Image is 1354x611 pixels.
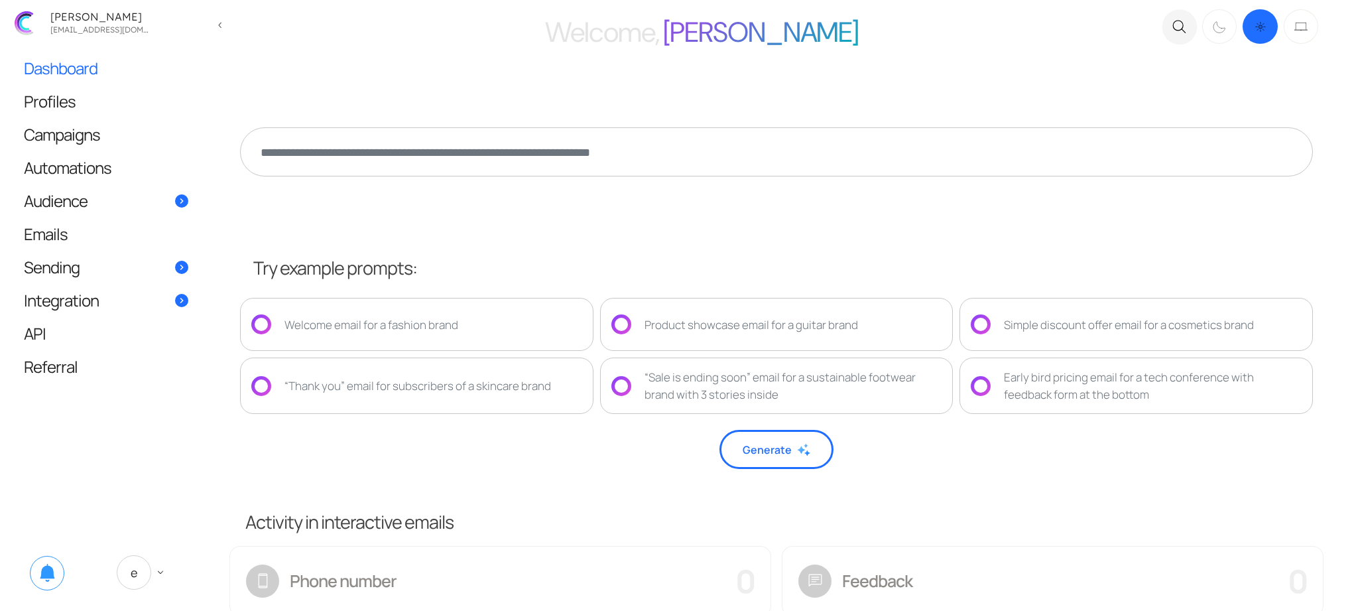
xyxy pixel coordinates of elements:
[11,85,202,117] a: Profiles
[719,430,833,469] button: Generate
[11,52,202,84] a: Dashboard
[24,127,100,141] span: Campaigns
[11,251,202,283] a: Sending
[24,326,46,340] span: API
[7,5,207,40] a: [PERSON_NAME] [EMAIL_ADDRESS][DOMAIN_NAME]
[11,350,202,383] a: Referral
[24,360,78,373] span: Referral
[24,293,99,307] span: Integration
[1288,559,1307,602] span: 0
[645,316,858,334] div: Product showcase email for a guitar brand
[645,369,942,403] div: “Sale is ending soon” email for a sustainable footwear brand with 3 stories inside
[798,565,831,598] span: chat
[253,255,1313,282] div: Try example prompts:
[11,184,202,217] a: Audience
[1004,369,1302,403] div: Early bird pricing email for a tech conference with feedback form at the bottom
[735,559,755,602] span: 0
[1200,7,1321,46] div: Dark mode switcher
[24,61,97,75] span: Dashboard
[154,567,166,578] span: keyboard_arrow_down
[24,94,76,108] span: Profiles
[842,569,912,594] label: Feedback
[290,569,397,594] label: Phone number
[24,194,88,208] span: Audience
[24,161,111,174] span: Automations
[11,284,202,316] a: Integration
[117,555,151,590] span: E
[103,546,182,599] a: E keyboard_arrow_down
[46,11,153,22] div: [PERSON_NAME]
[11,118,202,151] a: Campaigns
[24,260,80,274] span: Sending
[663,14,859,50] span: [PERSON_NAME]
[46,22,153,34] div: zhekan.zhutnik@gmail.com
[11,218,202,250] a: Emails
[545,14,659,50] span: Welcome,
[11,317,202,350] a: API
[246,565,279,598] span: smartphone
[24,227,68,241] span: Emails
[11,151,202,184] a: Automations
[1004,316,1254,334] div: Simple discount offer email for a cosmetics brand
[284,316,458,334] div: Welcome email for a fashion brand
[284,377,551,395] div: “Thank you” email for subscribers of a skincare brand
[237,509,1342,534] h3: Activity in interactive emails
